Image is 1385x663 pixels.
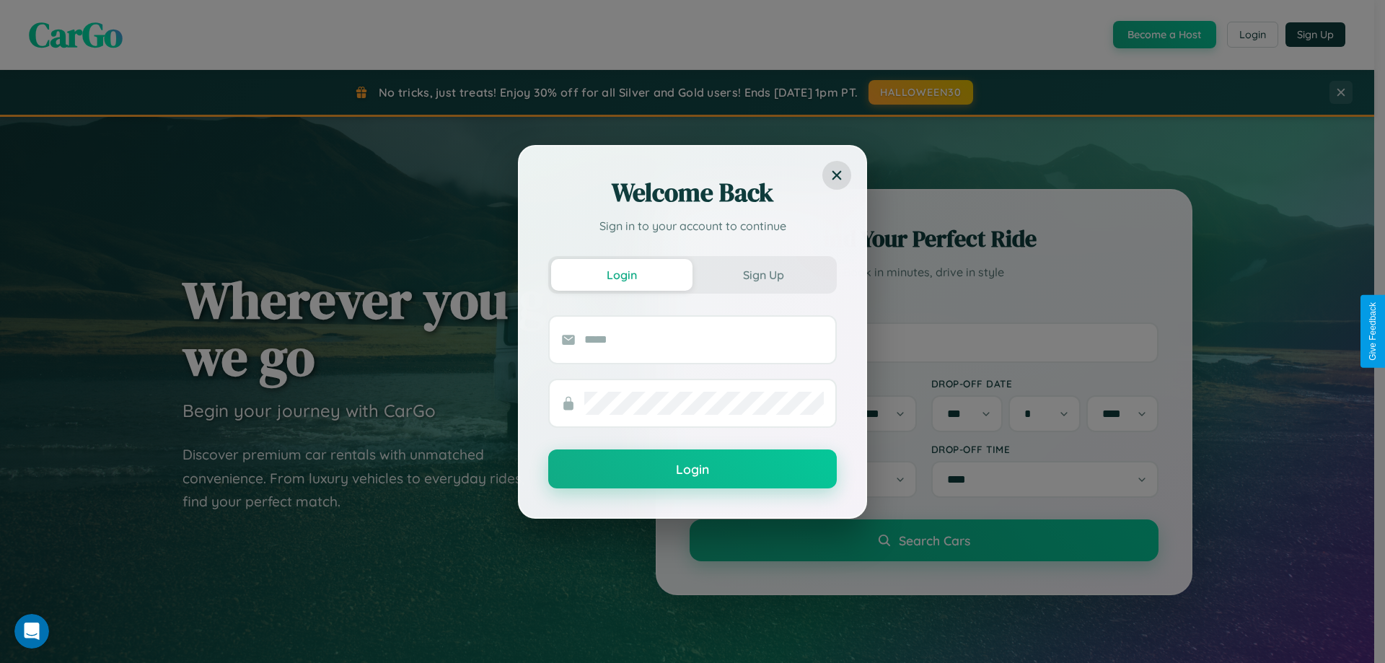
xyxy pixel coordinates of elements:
[551,259,692,291] button: Login
[1368,302,1378,361] div: Give Feedback
[692,259,834,291] button: Sign Up
[548,175,837,210] h2: Welcome Back
[548,217,837,234] p: Sign in to your account to continue
[14,614,49,649] iframe: Intercom live chat
[548,449,837,488] button: Login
